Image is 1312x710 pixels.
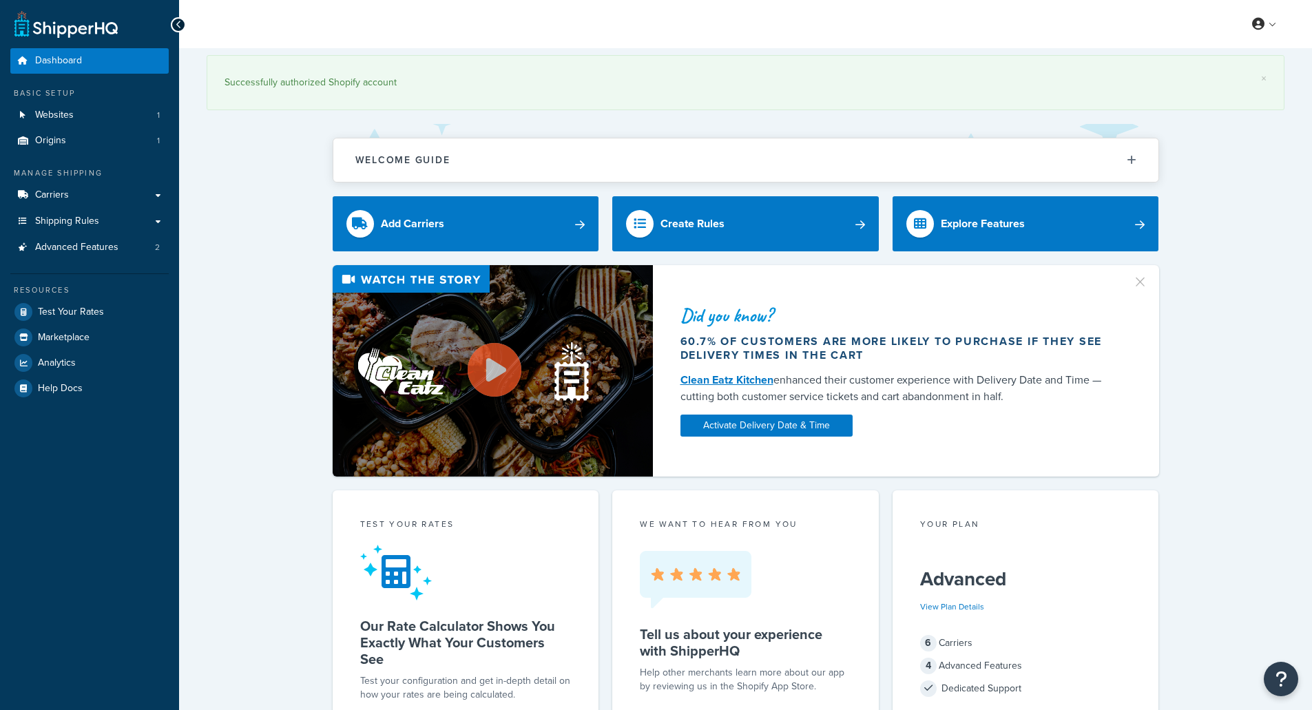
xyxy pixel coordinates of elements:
[38,357,76,369] span: Analytics
[157,135,160,147] span: 1
[680,335,1116,362] div: 60.7% of customers are more likely to purchase if they see delivery times in the cart
[640,626,851,659] h5: Tell us about your experience with ShipperHQ
[920,635,937,651] span: 6
[155,242,160,253] span: 2
[10,300,169,324] a: Test Your Rates
[38,383,83,395] span: Help Docs
[10,182,169,208] a: Carriers
[680,372,773,388] a: Clean Eatz Kitchen
[612,196,879,251] a: Create Rules
[360,618,572,667] h5: Our Rate Calculator Shows You Exactly What Your Customers See
[920,568,1132,590] h5: Advanced
[360,518,572,534] div: Test your rates
[10,87,169,99] div: Basic Setup
[333,196,599,251] a: Add Carriers
[157,109,160,121] span: 1
[333,138,1158,182] button: Welcome Guide
[10,325,169,350] a: Marketplace
[35,189,69,201] span: Carriers
[680,415,853,437] a: Activate Delivery Date & Time
[10,284,169,296] div: Resources
[680,306,1116,325] div: Did you know?
[893,196,1159,251] a: Explore Features
[35,216,99,227] span: Shipping Rules
[35,55,82,67] span: Dashboard
[920,601,984,613] a: View Plan Details
[10,209,169,234] a: Shipping Rules
[225,73,1267,92] div: Successfully authorized Shopify account
[10,128,169,154] a: Origins1
[381,214,444,233] div: Add Carriers
[1264,662,1298,696] button: Open Resource Center
[1261,73,1267,84] a: ×
[10,351,169,375] a: Analytics
[660,214,725,233] div: Create Rules
[680,372,1116,405] div: enhanced their customer experience with Delivery Date and Time — cutting both customer service ti...
[10,128,169,154] li: Origins
[920,658,937,674] span: 4
[38,332,90,344] span: Marketplace
[360,674,572,702] div: Test your configuration and get in-depth detail on how your rates are being calculated.
[10,167,169,179] div: Manage Shipping
[10,235,169,260] a: Advanced Features2
[10,48,169,74] a: Dashboard
[920,634,1132,653] div: Carriers
[38,306,104,318] span: Test Your Rates
[10,103,169,128] li: Websites
[640,518,851,530] p: we want to hear from you
[355,155,450,165] h2: Welcome Guide
[941,214,1025,233] div: Explore Features
[10,103,169,128] a: Websites1
[10,235,169,260] li: Advanced Features
[920,656,1132,676] div: Advanced Features
[920,518,1132,534] div: Your Plan
[640,666,851,693] p: Help other merchants learn more about our app by reviewing us in the Shopify App Store.
[35,242,118,253] span: Advanced Features
[10,376,169,401] a: Help Docs
[35,109,74,121] span: Websites
[35,135,66,147] span: Origins
[920,679,1132,698] div: Dedicated Support
[333,265,653,477] img: Video thumbnail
